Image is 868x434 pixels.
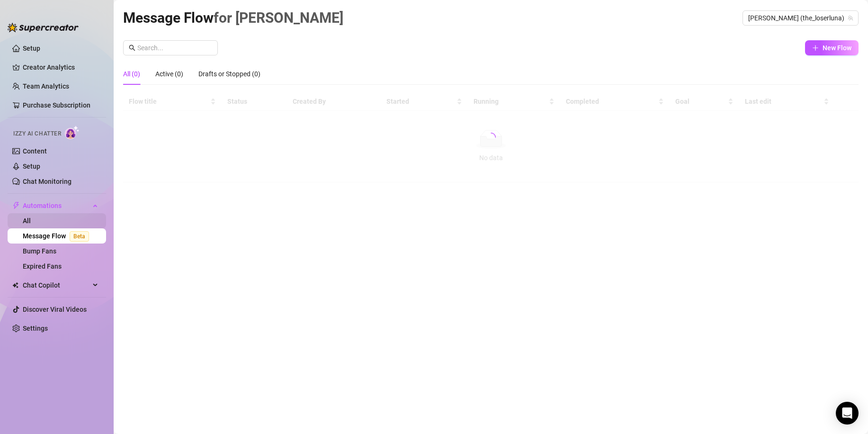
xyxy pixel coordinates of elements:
a: Chat Monitoring [23,178,72,185]
span: New Flow [823,44,851,52]
input: Search... [137,43,212,53]
a: Setup [23,45,40,52]
span: Automations [23,198,90,213]
a: Setup [23,163,40,170]
a: All [23,217,31,225]
span: thunderbolt [12,202,20,209]
a: Team Analytics [23,82,69,90]
div: Open Intercom Messenger [836,402,859,425]
span: Beta [70,231,89,242]
span: search [129,45,135,51]
a: Expired Fans [23,262,62,270]
span: loading [485,132,497,143]
img: AI Chatter [65,126,80,139]
a: Purchase Subscription [23,98,98,113]
button: New Flow [805,40,859,55]
img: logo-BBDzfeDw.svg [8,23,79,32]
img: Chat Copilot [12,282,18,289]
a: Content [23,147,47,155]
div: Active (0) [155,69,183,79]
div: All (0) [123,69,140,79]
div: Drafts or Stopped (0) [198,69,260,79]
span: Izzy AI Chatter [13,129,61,138]
a: Creator Analytics [23,60,98,75]
span: Chat Copilot [23,278,90,293]
a: Message FlowBeta [23,232,93,240]
span: for [PERSON_NAME] [214,9,343,26]
article: Message Flow [123,7,343,29]
a: Settings [23,325,48,332]
a: Discover Viral Videos [23,306,87,313]
span: Luna (the_loserluna) [748,11,853,25]
span: plus [812,45,819,51]
a: Bump Fans [23,247,56,255]
span: team [848,15,853,21]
